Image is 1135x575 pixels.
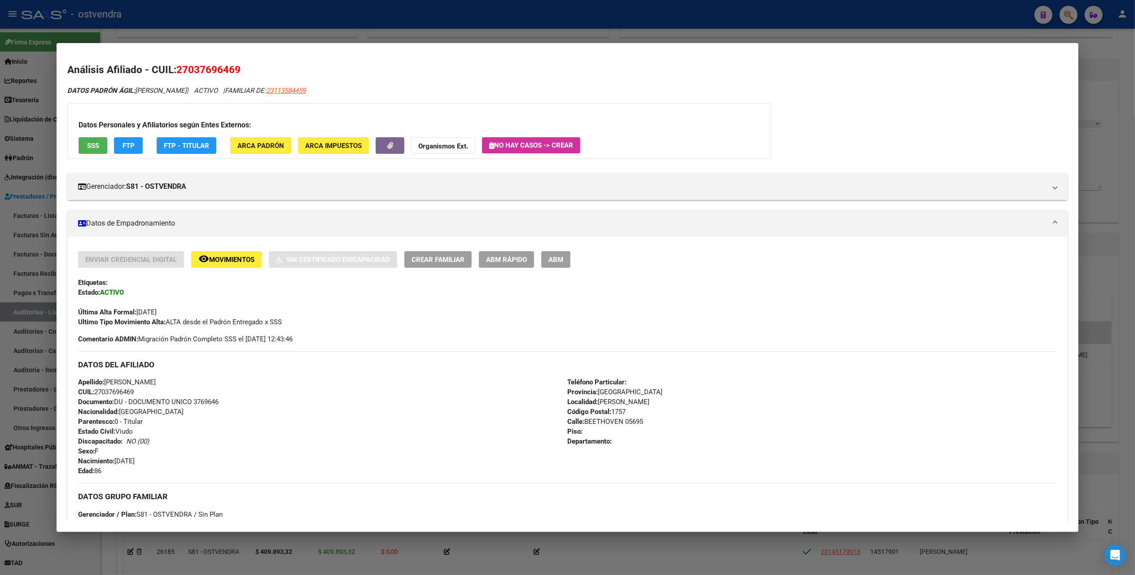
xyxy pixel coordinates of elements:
[67,62,1067,78] h2: Análisis Afiliado - CUIL:
[568,408,612,416] strong: Código Postal:
[541,251,570,268] button: ABM
[568,427,583,436] strong: Piso:
[266,87,306,95] span: 23113584459
[548,256,563,264] span: ABM
[78,457,135,465] span: [DATE]
[67,173,1067,200] mat-expansion-panel-header: Gerenciador:S81 - OSTVENDRA
[568,418,644,426] span: BEETHOVEN 05695
[87,142,99,150] span: SSS
[78,492,1056,501] h3: DATOS GRUPO FAMILIAR
[230,137,291,154] button: ARCA Padrón
[568,388,663,396] span: [GEOGRAPHIC_DATA]
[78,467,101,475] span: 86
[115,520,155,528] span: 33637617449
[114,137,143,154] button: FTP
[78,279,108,287] strong: Etiquetas:
[78,318,166,326] strong: Ultimo Tipo Movimiento Alta:
[404,251,472,268] button: Crear Familiar
[237,142,284,150] span: ARCA Padrón
[78,318,282,326] span: ALTA desde el Padrón Entregado x SSS
[67,87,306,95] i: | ACTIVO |
[305,142,362,150] span: ARCA Impuestos
[78,308,136,316] strong: Última Alta Formal:
[67,210,1067,237] mat-expansion-panel-header: Datos de Empadronamiento
[78,388,94,396] strong: CUIL:
[85,256,177,264] span: Enviar Credencial Digital
[176,64,241,75] span: 27037696469
[482,137,580,153] button: No hay casos -> Crear
[67,87,135,95] strong: DATOS PADRÓN ÁGIL:
[412,256,465,264] span: Crear Familiar
[78,218,1046,229] mat-panel-title: Datos de Empadronamiento
[78,398,219,406] span: DU - DOCUMENTO UNICO 3769646
[78,308,157,316] span: [DATE]
[568,388,598,396] strong: Provincia:
[78,288,100,296] strong: Estado:
[78,334,293,344] span: Migración Padrón Completo SSS el [DATE] 12:43:46
[78,510,136,518] strong: Gerenciador / Plan:
[78,418,143,426] span: 0 - Titular
[568,378,627,386] strong: Teléfono Particular:
[78,388,134,396] span: 27037696469
[100,288,124,296] strong: ACTIVO
[78,467,94,475] strong: Edad:
[411,137,475,154] button: Organismos Ext.
[78,427,115,436] strong: Estado Civil:
[78,520,112,528] strong: Empleador:
[568,398,650,406] span: [PERSON_NAME]
[298,137,369,154] button: ARCA Impuestos
[269,251,397,268] button: Sin Certificado Discapacidad
[78,447,95,455] strong: Sexo:
[78,408,119,416] strong: Nacionalidad:
[78,427,133,436] span: Viudo
[78,447,98,455] span: F
[78,408,184,416] span: [GEOGRAPHIC_DATA]
[78,378,156,386] span: [PERSON_NAME]
[568,437,612,445] strong: Departamento:
[418,142,468,150] strong: Organismos Ext.
[78,398,114,406] strong: Documento:
[225,87,306,95] span: FAMILIAR DE:
[568,418,585,426] strong: Calle:
[78,181,1046,192] mat-panel-title: Gerenciador:
[568,398,598,406] strong: Localidad:
[486,256,527,264] span: ABM Rápido
[126,437,149,445] i: NO (00)
[79,137,107,154] button: SSS
[164,142,209,150] span: FTP - Titular
[489,141,573,149] span: No hay casos -> Crear
[78,457,114,465] strong: Nacimiento:
[78,437,123,445] strong: Discapacitado:
[123,142,135,150] span: FTP
[568,408,626,416] span: 1757
[198,253,209,264] mat-icon: remove_red_eye
[78,335,138,343] strong: Comentario ADMIN:
[67,87,187,95] span: [PERSON_NAME]
[209,256,254,264] span: Movimientos
[78,360,1056,370] h3: DATOS DEL AFILIADO
[78,510,223,518] span: S81 - OSTVENDRA / Sin Plan
[191,251,262,268] button: Movimientos
[78,378,104,386] strong: Apellido:
[126,181,186,192] strong: S81 - OSTVENDRA
[1104,545,1126,566] div: Open Intercom Messenger
[78,418,114,426] strong: Parentesco:
[79,120,760,131] h3: Datos Personales y Afiliatorios según Entes Externos:
[157,137,216,154] button: FTP - Titular
[78,251,184,268] button: Enviar Credencial Digital
[479,251,534,268] button: ABM Rápido
[286,256,390,264] span: Sin Certificado Discapacidad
